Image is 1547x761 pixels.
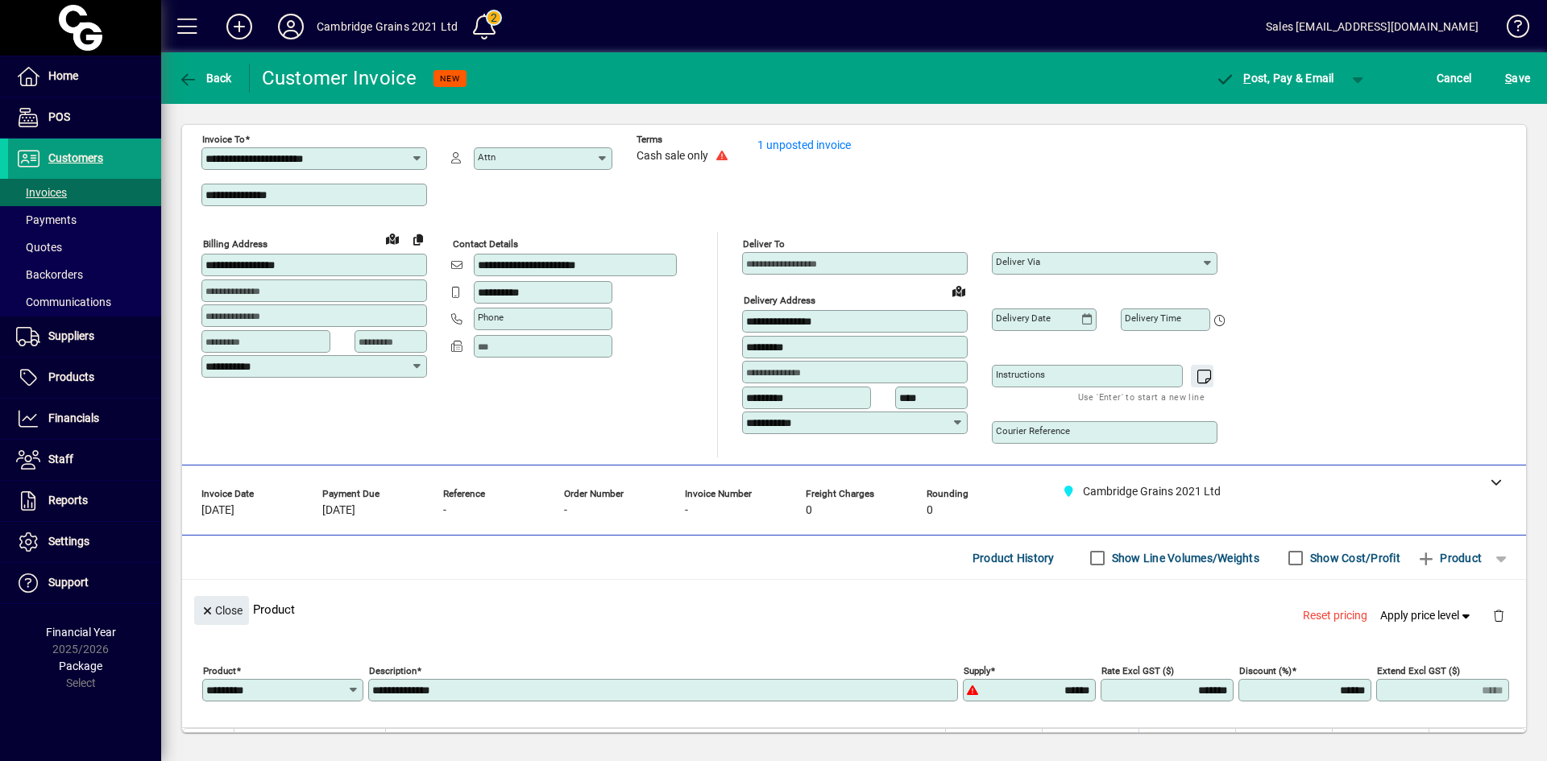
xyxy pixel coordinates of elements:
[1380,607,1474,624] span: Apply price level
[637,134,733,145] span: Terms
[1479,596,1518,635] button: Delete
[48,535,89,548] span: Settings
[1437,65,1472,91] span: Cancel
[202,134,245,145] mat-label: Invoice To
[190,602,253,617] app-page-header-button: Close
[203,665,236,676] mat-label: Product
[161,64,250,93] app-page-header-button: Back
[478,312,504,323] mat-label: Phone
[48,576,89,589] span: Support
[964,665,990,676] mat-label: Supply
[1208,64,1342,93] button: Post, Pay & Email
[637,150,708,163] span: Cash sale only
[8,399,161,439] a: Financials
[946,278,972,304] a: View on map
[996,256,1040,267] mat-label: Deliver via
[1374,602,1480,631] button: Apply price level
[1239,665,1292,676] mat-label: Discount (%)
[1495,3,1527,56] a: Knowledge Base
[16,296,111,308] span: Communications
[1501,64,1534,93] button: Save
[201,598,243,624] span: Close
[265,12,317,41] button: Profile
[48,69,78,82] span: Home
[1416,545,1482,571] span: Product
[214,12,265,41] button: Add
[1243,72,1250,85] span: P
[973,545,1055,571] span: Product History
[443,504,446,517] span: -
[48,453,73,465] span: Staff
[8,358,161,398] a: Products
[48,370,94,383] span: Products
[48,110,70,123] span: POS
[8,206,161,234] a: Payments
[16,186,67,199] span: Invoices
[48,329,94,342] span: Suppliers
[1101,665,1174,676] mat-label: Rate excl GST ($)
[8,481,161,521] a: Reports
[8,234,161,261] a: Quotes
[8,179,161,206] a: Invoices
[182,580,1526,639] div: Product
[178,72,232,85] span: Back
[405,226,431,252] button: Copy to Delivery address
[1505,72,1512,85] span: S
[48,151,103,164] span: Customers
[8,522,161,562] a: Settings
[1109,550,1259,566] label: Show Line Volumes/Weights
[685,504,688,517] span: -
[201,504,234,517] span: [DATE]
[16,268,83,281] span: Backorders
[8,56,161,97] a: Home
[8,316,161,357] a: Suppliers
[1303,607,1367,624] span: Reset pricing
[757,139,851,151] a: 1 unposted invoice
[996,369,1045,380] mat-label: Instructions
[16,241,62,254] span: Quotes
[322,504,355,517] span: [DATE]
[194,596,249,625] button: Close
[1307,550,1400,566] label: Show Cost/Profit
[1377,665,1460,676] mat-label: Extend excl GST ($)
[174,64,236,93] button: Back
[48,412,99,424] span: Financials
[8,563,161,603] a: Support
[806,504,812,517] span: 0
[1216,72,1334,85] span: ost, Pay & Email
[996,425,1070,436] mat-label: Courier Reference
[1505,65,1530,91] span: ave
[379,225,405,251] a: View on map
[927,504,933,517] span: 0
[1479,608,1518,622] app-page-header-button: Delete
[478,151,496,163] mat-label: Attn
[48,494,88,507] span: Reports
[996,312,1051,324] mat-label: Delivery date
[966,544,1061,573] button: Product History
[59,660,102,672] span: Package
[8,261,161,288] a: Backorders
[1408,544,1490,573] button: Product
[262,65,417,91] div: Customer Invoice
[369,665,417,676] mat-label: Description
[16,213,77,226] span: Payments
[46,626,116,639] span: Financial Year
[1296,602,1374,631] button: Reset pricing
[743,238,785,250] mat-label: Deliver To
[1078,387,1205,406] mat-hint: Use 'Enter' to start a new line
[8,288,161,316] a: Communications
[1433,64,1476,93] button: Cancel
[440,73,460,84] span: NEW
[8,97,161,138] a: POS
[317,14,458,39] div: Cambridge Grains 2021 Ltd
[8,440,161,480] a: Staff
[1266,14,1479,39] div: Sales [EMAIL_ADDRESS][DOMAIN_NAME]
[1125,312,1181,324] mat-label: Delivery time
[564,504,567,517] span: -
